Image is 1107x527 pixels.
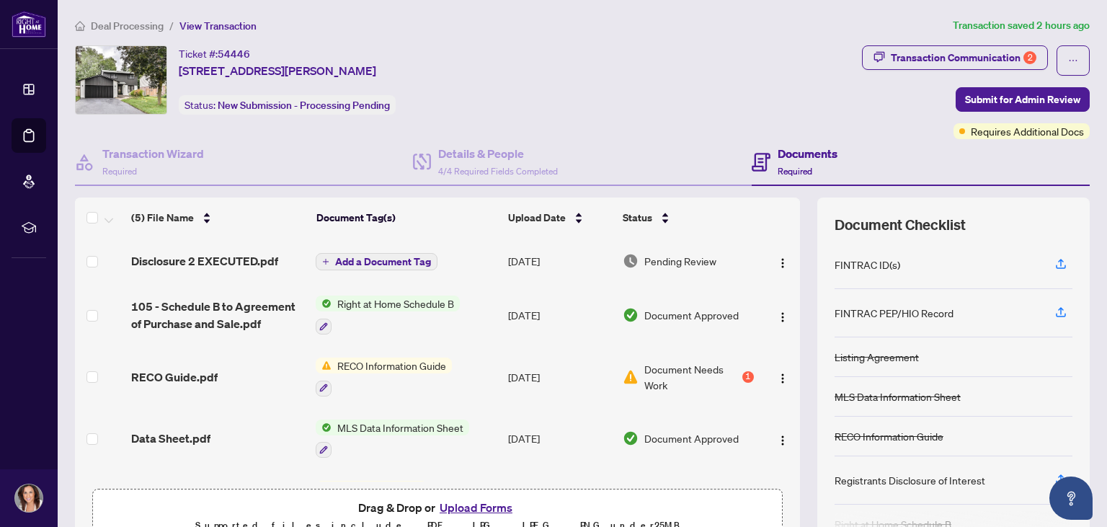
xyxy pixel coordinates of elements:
button: Add a Document Tag [316,253,437,270]
button: Logo [771,427,794,450]
button: Status IconListing Agreement [316,481,427,520]
span: RECO Guide.pdf [131,368,218,386]
div: Listing Agreement [835,349,919,365]
img: logo [12,11,46,37]
article: Transaction saved 2 hours ago [953,17,1090,34]
img: Document Status [623,369,639,385]
span: Data Sheet.pdf [131,430,210,447]
span: Listing Agreement [332,481,427,497]
span: [STREET_ADDRESS][PERSON_NAME] [179,62,376,79]
span: 54446 [218,48,250,61]
span: RECO Information Guide [332,358,452,373]
span: Add a Document Tag [335,257,431,267]
button: Add a Document Tag [316,252,437,271]
span: Disclosure 2 EXECUTED.pdf [131,252,278,270]
button: Status IconRight at Home Schedule B [316,296,460,335]
span: Deal Processing [91,19,164,32]
button: Status IconMLS Data Information Sheet [316,420,469,459]
button: Upload Forms [435,498,517,517]
img: Status Icon [316,296,332,311]
div: FINTRAC ID(s) [835,257,900,273]
span: 105 - Schedule B to Agreement of Purchase and Sale.pdf [131,298,304,332]
span: Right at Home Schedule B [332,296,460,311]
img: Document Status [623,307,639,323]
span: home [75,21,85,31]
div: 2 [1023,51,1036,64]
img: IMG-N12418229_1.jpg [76,46,166,114]
span: View Transaction [179,19,257,32]
img: Status Icon [316,420,332,435]
div: FINTRAC PEP/HIO Record [835,305,953,321]
span: Document Checklist [835,215,966,235]
button: Status IconRECO Information Guide [316,358,452,397]
span: Status [623,210,652,226]
button: Transaction Communication2 [862,45,1048,70]
span: Requires Additional Docs [971,123,1084,139]
button: Logo [771,249,794,273]
span: Submit for Admin Review [965,88,1080,111]
td: [DATE] [502,238,617,284]
div: RECO Information Guide [835,428,943,444]
img: Logo [777,435,788,446]
button: Logo [771,366,794,389]
span: (5) File Name [131,210,194,226]
img: Status Icon [316,481,332,497]
td: [DATE] [502,346,617,408]
div: Transaction Communication [891,46,1036,69]
div: Status: [179,95,396,115]
span: Document Approved [644,430,739,446]
h4: Documents [778,145,837,162]
td: [DATE] [502,408,617,470]
span: Required [102,166,137,177]
span: 4/4 Required Fields Completed [438,166,558,177]
div: Registrants Disclosure of Interest [835,472,985,488]
img: Document Status [623,253,639,269]
span: Upload Date [508,210,566,226]
img: Logo [777,257,788,269]
span: Required [778,166,812,177]
img: Logo [777,311,788,323]
span: Drag & Drop or [358,498,517,517]
button: Logo [771,304,794,327]
h4: Transaction Wizard [102,145,204,162]
button: Open asap [1049,477,1093,520]
div: Ticket #: [179,45,250,62]
td: [DATE] [502,284,617,346]
button: Submit for Admin Review [956,87,1090,112]
th: Upload Date [502,198,617,238]
img: Logo [777,373,788,384]
th: (5) File Name [125,198,311,238]
span: Pending Review [644,253,716,269]
div: MLS Data Information Sheet [835,389,961,404]
span: plus [322,258,329,265]
div: 1 [742,371,754,383]
img: Profile Icon [15,484,43,512]
span: ellipsis [1068,56,1078,66]
span: New Submission - Processing Pending [218,99,390,112]
img: Document Status [623,430,639,446]
span: Document Needs Work [644,361,739,393]
h4: Details & People [438,145,558,162]
th: Document Tag(s) [311,198,502,238]
li: / [169,17,174,34]
img: Status Icon [316,358,332,373]
span: Document Approved [644,307,739,323]
span: MLS Data Information Sheet [332,420,469,435]
th: Status [617,198,760,238]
